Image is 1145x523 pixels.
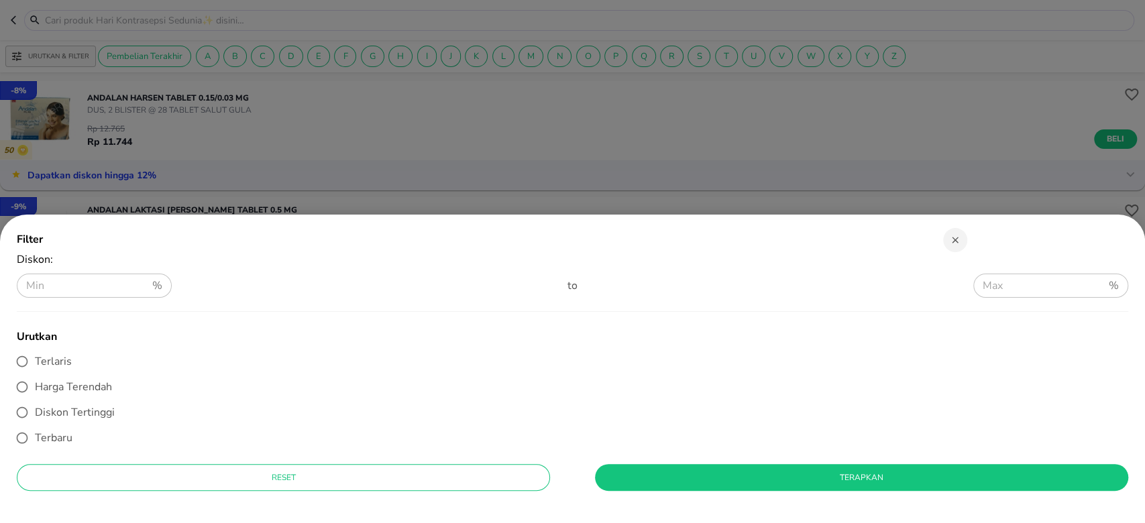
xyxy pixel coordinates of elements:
[973,267,1103,304] input: Max
[17,464,550,491] button: Reset
[17,252,1128,274] div: Diskon :
[35,354,72,369] span: Terlaris
[595,464,1128,491] button: Terapkan
[152,278,162,294] p: %
[17,228,910,251] h6: Filter
[1109,278,1119,294] p: %
[28,471,539,485] span: Reset
[35,430,72,445] span: Terbaru
[17,325,1095,349] h6: Urutkan
[35,405,115,420] span: Diskon Tertinggi
[606,471,1117,485] span: Terapkan
[35,380,112,394] span: Harga Terendah
[567,278,578,293] span: to
[17,267,147,304] input: Min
